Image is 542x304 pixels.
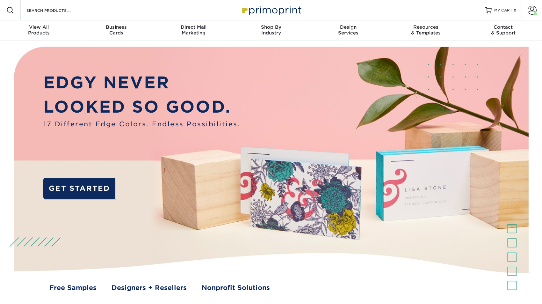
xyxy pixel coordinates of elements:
[43,70,240,95] p: EDGY NEVER
[387,24,465,30] span: Resources
[155,24,232,30] span: Direct Mail
[232,20,310,41] a: Shop ByIndustry
[43,119,240,129] span: 17 Different Edge Colors. Endless Possibilities.
[43,178,115,199] a: GET STARTED
[514,8,517,12] span: 0
[232,24,310,36] div: Industry
[77,20,155,41] a: BusinessCards
[465,24,542,30] span: Contact
[0,24,78,30] span: View All
[494,8,512,13] span: MY CART
[232,24,310,30] span: Shop By
[77,24,155,36] div: Cards
[112,283,187,293] a: Designers + Resellers
[0,24,78,36] div: Products
[77,24,155,30] span: Business
[310,20,387,41] a: DesignServices
[387,20,465,41] a: Resources& Templates
[310,24,387,30] span: Design
[202,283,270,293] a: Nonprofit Solutions
[465,20,542,41] a: Contact& Support
[239,3,303,17] img: Primoprint
[155,20,232,41] a: Direct MailMarketing
[49,283,97,293] a: Free Samples
[0,20,78,41] a: View AllProducts
[26,6,88,14] input: SEARCH PRODUCTS.....
[387,24,465,36] div: & Templates
[310,24,387,36] div: Services
[465,24,542,36] div: & Support
[43,95,240,119] p: LOOKED SO GOOD.
[155,24,232,36] div: Marketing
